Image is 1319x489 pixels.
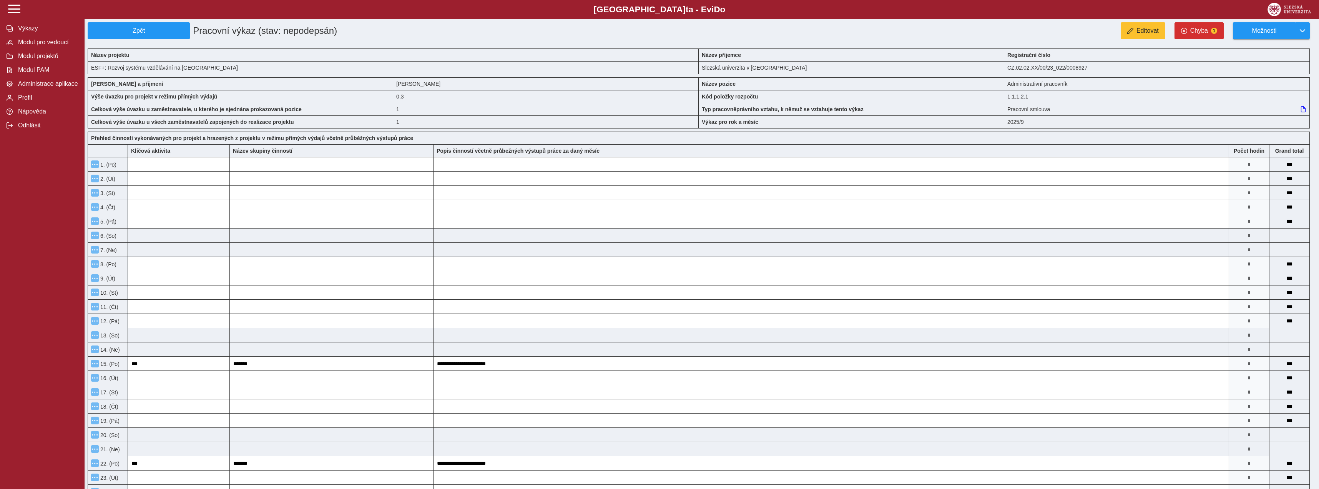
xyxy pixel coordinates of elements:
[91,106,302,112] b: Celková výše úvazku u zaměstnavatele, u kterého je sjednána prokazovaná pozice
[16,80,78,87] span: Administrace aplikace
[702,52,741,58] b: Název příjemce
[16,122,78,129] span: Odhlásit
[99,361,120,367] span: 15. (Po)
[91,260,99,268] button: Menu
[1174,22,1224,39] button: Chyba1
[702,93,758,100] b: Kód položky rozpočtu
[91,274,99,282] button: Menu
[714,5,720,14] span: D
[99,304,118,310] span: 11. (Čt)
[16,53,78,60] span: Modul projektů
[99,332,120,339] span: 13. (So)
[1004,115,1310,129] div: 2025/9
[91,246,99,254] button: Menu
[99,432,120,438] span: 20. (So)
[91,345,99,353] button: Menu
[1007,52,1050,58] b: Registrační číslo
[91,135,413,141] b: Přehled činností vykonávaných pro projekt a hrazených z projektu v režimu přímých výdajů včetně p...
[437,148,600,154] b: Popis činností včetně průbežných výstupů práce za daný měsíc
[99,389,118,396] span: 17. (St)
[393,115,699,129] div: 1
[99,204,115,210] span: 4. (Čt)
[91,445,99,453] button: Menu
[16,94,78,101] span: Profil
[702,81,736,87] b: Název pozice
[99,176,115,182] span: 2. (Út)
[99,418,120,424] span: 19. (Pá)
[686,5,688,14] span: t
[91,52,130,58] b: Název projektu
[1211,28,1217,34] span: 1
[1229,148,1269,154] b: Počet hodin
[99,233,116,239] span: 6. (So)
[131,148,170,154] b: Klíčová aktivita
[99,347,120,353] span: 14. (Ne)
[91,374,99,382] button: Menu
[91,119,294,125] b: Celková výše úvazku u všech zaměstnavatelů zapojených do realizace projektu
[99,275,115,282] span: 9. (Út)
[702,106,864,112] b: Typ pracovněprávního vztahu, k němuž se vztahuje tento výkaz
[1136,27,1159,34] span: Editovat
[91,189,99,197] button: Menu
[91,331,99,339] button: Menu
[1239,27,1289,34] span: Možnosti
[91,175,99,182] button: Menu
[99,219,116,225] span: 5. (Pá)
[91,160,99,168] button: Menu
[91,474,99,481] button: Menu
[1269,148,1309,154] b: Suma za den přes všechny výkazy
[88,61,699,74] div: ESF+: Rozvoj systému vzdělávání na [GEOGRAPHIC_DATA]
[99,162,116,168] span: 1. (Po)
[16,67,78,73] span: Modul PAM
[99,475,118,481] span: 23. (Út)
[99,190,115,196] span: 3. (St)
[393,77,699,90] div: [PERSON_NAME]
[91,232,99,239] button: Menu
[1004,90,1310,103] div: 1.1.1.2.1
[91,203,99,211] button: Menu
[91,27,186,34] span: Zpět
[99,261,116,267] span: 8. (Po)
[99,461,120,467] span: 22. (Po)
[1004,77,1310,90] div: Administrativní pracovník
[1190,27,1208,34] span: Chyba
[16,108,78,115] span: Nápověda
[1004,61,1310,74] div: CZ.02.02.XX/00/23_022/0008927
[233,148,292,154] b: Název skupiny činností
[1004,103,1310,115] div: Pracovní smlouva
[1268,3,1311,16] img: logo_web_su.png
[1121,22,1165,39] button: Editovat
[91,459,99,467] button: Menu
[16,25,78,32] span: Výkazy
[91,402,99,410] button: Menu
[720,5,726,14] span: o
[91,289,99,296] button: Menu
[99,318,120,324] span: 12. (Pá)
[91,217,99,225] button: Menu
[702,119,758,125] b: Výkaz pro rok a měsíc
[91,93,217,100] b: Výše úvazku pro projekt v režimu přímých výdajů
[91,417,99,424] button: Menu
[99,375,118,381] span: 16. (Út)
[99,446,120,452] span: 21. (Ne)
[23,5,1296,15] b: [GEOGRAPHIC_DATA] a - Evi
[88,22,190,39] button: Zpět
[699,61,1004,74] div: Slezská univerzita v [GEOGRAPHIC_DATA]
[16,39,78,46] span: Modul pro vedoucí
[99,404,118,410] span: 18. (Čt)
[91,360,99,367] button: Menu
[393,103,699,115] div: 1
[91,431,99,439] button: Menu
[393,90,699,103] div: 2,4 h / den. 12 h / týden.
[99,247,117,253] span: 7. (Ne)
[91,317,99,325] button: Menu
[99,290,118,296] span: 10. (St)
[91,388,99,396] button: Menu
[190,22,599,39] h1: Pracovní výkaz (stav: nepodepsán)
[1233,22,1295,39] button: Možnosti
[91,303,99,310] button: Menu
[91,81,163,87] b: [PERSON_NAME] a příjmení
